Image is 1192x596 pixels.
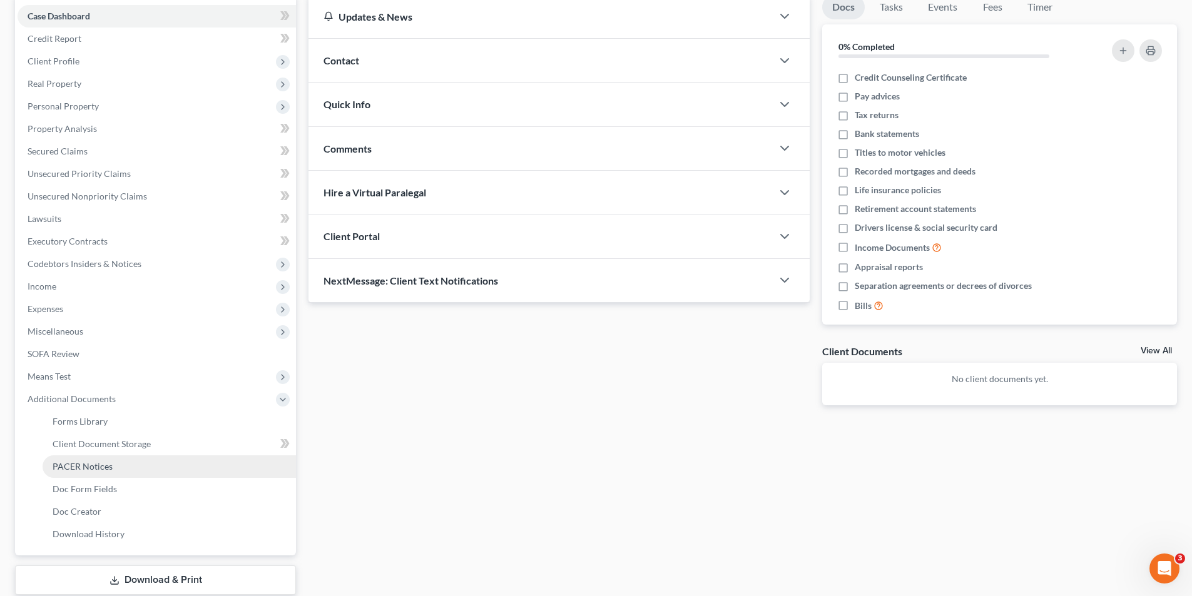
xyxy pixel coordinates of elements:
[28,101,99,111] span: Personal Property
[838,41,895,52] strong: 0% Completed
[18,140,296,163] a: Secured Claims
[855,221,997,234] span: Drivers license & social security card
[855,165,976,178] span: Recorded mortgages and deeds
[28,146,88,156] span: Secured Claims
[1141,346,1172,355] a: View All
[855,128,919,140] span: Bank statements
[18,208,296,230] a: Lawsuits
[323,10,757,23] div: Updates & News
[53,506,101,517] span: Doc Creator
[855,184,941,196] span: Life insurance policies
[18,185,296,208] a: Unsecured Nonpriority Claims
[43,455,296,478] a: PACER Notices
[855,71,967,84] span: Credit Counseling Certificate
[18,230,296,253] a: Executory Contracts
[323,275,498,286] span: NextMessage: Client Text Notifications
[53,438,151,449] span: Client Document Storage
[855,280,1032,292] span: Separation agreements or decrees of divorces
[43,478,296,500] a: Doc Form Fields
[53,461,113,472] span: PACER Notices
[822,345,902,358] div: Client Documents
[28,168,131,179] span: Unsecured Priority Claims
[43,433,296,455] a: Client Document Storage
[53,483,117,494] span: Doc Form Fields
[1175,553,1185,563] span: 3
[1149,553,1179,583] iframe: Intercom live chat
[855,146,945,159] span: Titles to motor vehicles
[28,303,63,314] span: Expenses
[18,28,296,50] a: Credit Report
[28,348,79,359] span: SOFA Review
[28,56,79,66] span: Client Profile
[18,5,296,28] a: Case Dashboard
[28,371,71,381] span: Means Test
[28,326,83,336] span: Miscellaneous
[28,33,81,44] span: Credit Report
[855,300,872,312] span: Bills
[18,343,296,365] a: SOFA Review
[43,410,296,433] a: Forms Library
[28,123,97,134] span: Property Analysis
[28,191,147,201] span: Unsecured Nonpriority Claims
[28,393,116,404] span: Additional Documents
[855,109,899,121] span: Tax returns
[28,258,141,269] span: Codebtors Insiders & Notices
[43,500,296,523] a: Doc Creator
[53,416,108,427] span: Forms Library
[855,261,923,273] span: Appraisal reports
[28,11,90,21] span: Case Dashboard
[855,203,976,215] span: Retirement account statements
[28,78,81,89] span: Real Property
[53,528,125,539] span: Download History
[28,281,56,291] span: Income
[855,241,930,254] span: Income Documents
[15,565,296,595] a: Download & Print
[323,186,426,198] span: Hire a Virtual Paralegal
[18,163,296,185] a: Unsecured Priority Claims
[28,236,108,246] span: Executory Contracts
[323,230,380,242] span: Client Portal
[855,90,900,103] span: Pay advices
[323,143,372,154] span: Comments
[18,118,296,140] a: Property Analysis
[43,523,296,545] a: Download History
[28,213,61,224] span: Lawsuits
[323,54,359,66] span: Contact
[832,373,1167,385] p: No client documents yet.
[323,98,370,110] span: Quick Info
